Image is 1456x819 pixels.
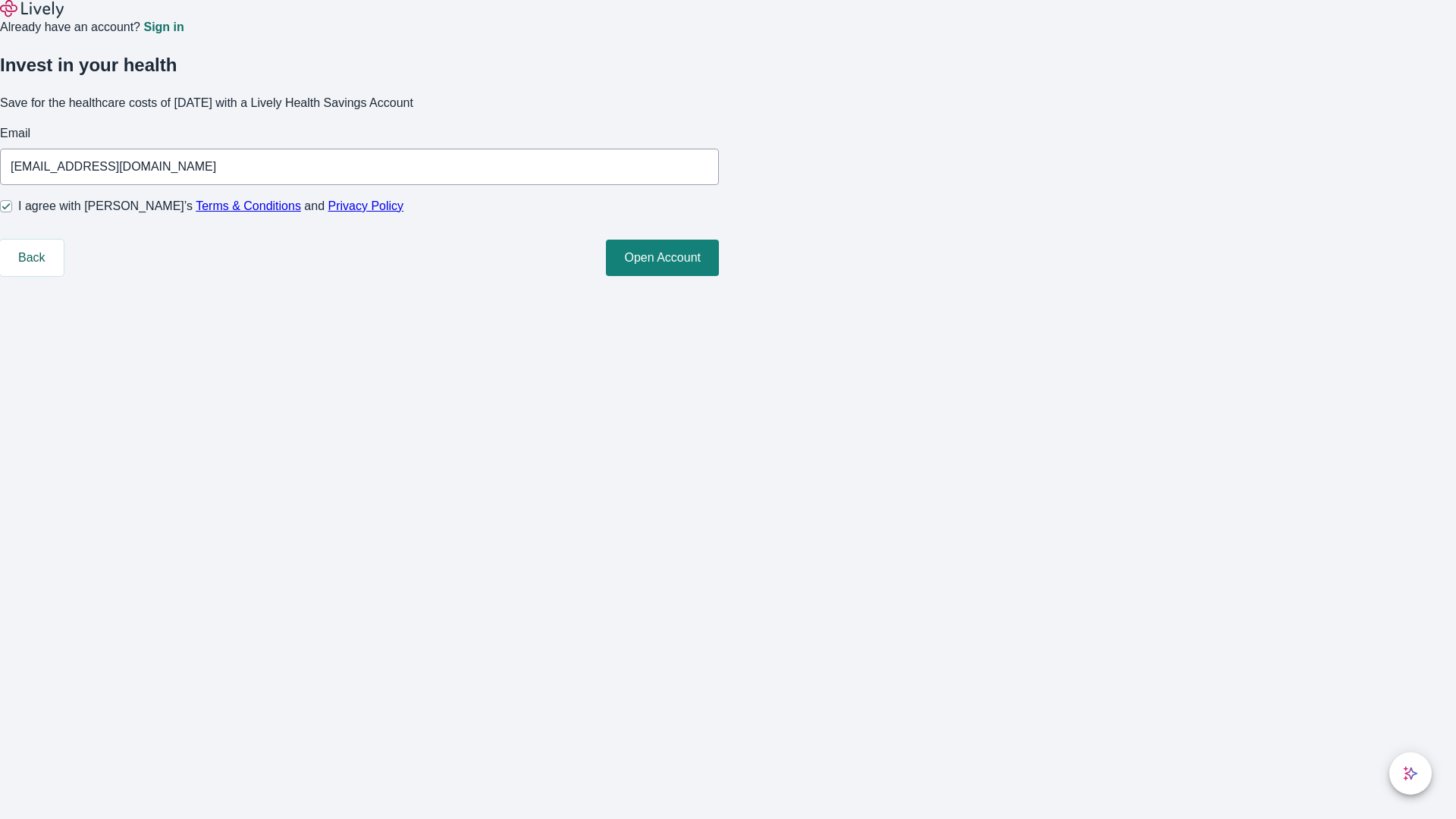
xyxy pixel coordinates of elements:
a: Terms & Conditions [196,199,301,212]
button: chat [1389,752,1432,795]
svg: Lively AI Assistant [1403,766,1418,781]
button: Open Account [606,240,719,276]
a: Sign in [143,21,184,33]
span: I agree with [PERSON_NAME]’s and [18,197,403,215]
a: Privacy Policy [328,199,404,212]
